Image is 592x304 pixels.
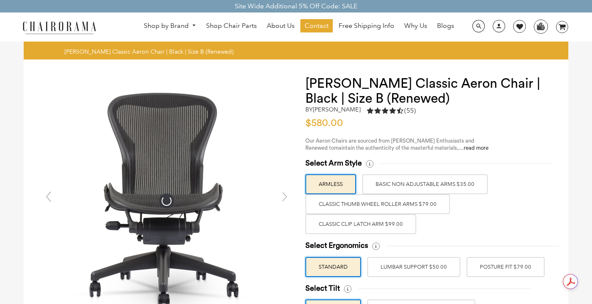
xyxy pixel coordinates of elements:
[467,257,545,277] label: POSTURE FIT $79.00
[305,214,416,234] label: Classic Clip Latch Arm $99.00
[334,145,489,151] span: maintain the authenticity of the masterful materials,...
[202,19,261,32] a: Shop Chair Parts
[305,241,368,250] span: Select Ergonomics
[64,48,233,55] span: [PERSON_NAME] Classic Aeron Chair | Black | Size B (Renewed)
[305,158,362,168] span: Select Arm Style
[437,22,454,30] span: Blogs
[305,76,552,106] h1: [PERSON_NAME] Classic Aeron Chair | Black | Size B (Renewed)
[305,106,361,113] h2: by
[305,257,361,277] label: STANDARD
[367,106,416,115] div: 4.5 rating (55 votes)
[305,138,474,151] span: Our Aeron Chairs are sourced from [PERSON_NAME] Enthusiasts and Renewed to
[367,106,416,117] a: 4.5 rating (55 votes)
[64,48,236,55] nav: breadcrumbs
[367,257,460,277] label: LUMBAR SUPPORT $50.00
[136,19,462,35] nav: DesktopNavigation
[404,106,416,115] span: (55)
[300,19,333,32] a: Contact
[305,174,356,194] label: ARMLESS
[534,20,547,32] img: WhatsApp_Image_2024-07-12_at_16.23.01.webp
[42,196,291,204] a: Herman Miller Classic Aeron Chair | Black | Size B (Renewed) - chairorama
[305,22,329,30] span: Contact
[362,174,488,194] label: BASIC NON ADJUSTABLE ARMS $35.00
[18,20,101,35] img: chairorama
[464,145,489,151] a: read more
[305,194,450,214] label: Classic Thumb Wheel Roller Arms $79.00
[313,106,361,113] a: [PERSON_NAME]
[267,22,295,30] span: About Us
[404,22,427,30] span: Why Us
[140,20,200,32] a: Shop by Brand
[305,284,340,293] span: Select Tilt
[206,22,257,30] span: Shop Chair Parts
[334,19,398,32] a: Free Shipping Info
[263,19,299,32] a: About Us
[400,19,431,32] a: Why Us
[339,22,394,30] span: Free Shipping Info
[433,19,458,32] a: Blogs
[305,118,343,128] span: $580.00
